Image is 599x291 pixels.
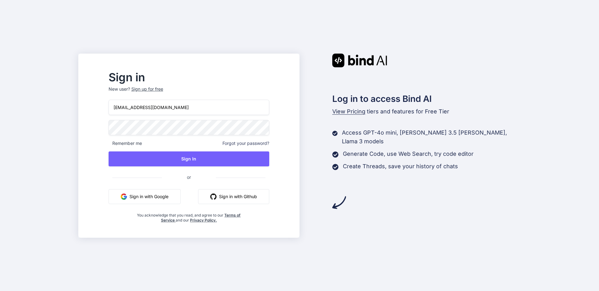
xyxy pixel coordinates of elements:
[121,193,127,200] img: google
[332,108,365,115] span: View Pricing
[162,169,216,185] span: or
[131,86,163,92] div: Sign up for free
[332,92,521,105] h2: Log in to access Bind AI
[109,151,269,166] button: Sign In
[109,72,269,82] h2: Sign in
[343,150,474,158] p: Generate Code, use Web Search, try code editor
[109,100,269,115] input: Login or Email
[332,54,387,67] img: Bind AI logo
[109,86,269,100] p: New user?
[332,107,521,116] p: tiers and features for Free Tier
[109,189,181,204] button: Sign in with Google
[222,140,269,146] span: Forgot your password?
[343,162,458,171] p: Create Threads, save your history of chats
[135,209,243,223] div: You acknowledge that you read, and agree to our and our
[210,193,217,200] img: github
[342,128,521,146] p: Access GPT-4o mini, [PERSON_NAME] 3.5 [PERSON_NAME], Llama 3 models
[332,196,346,209] img: arrow
[190,218,217,222] a: Privacy Policy.
[198,189,269,204] button: Sign in with Github
[161,213,241,222] a: Terms of Service
[109,140,142,146] span: Remember me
